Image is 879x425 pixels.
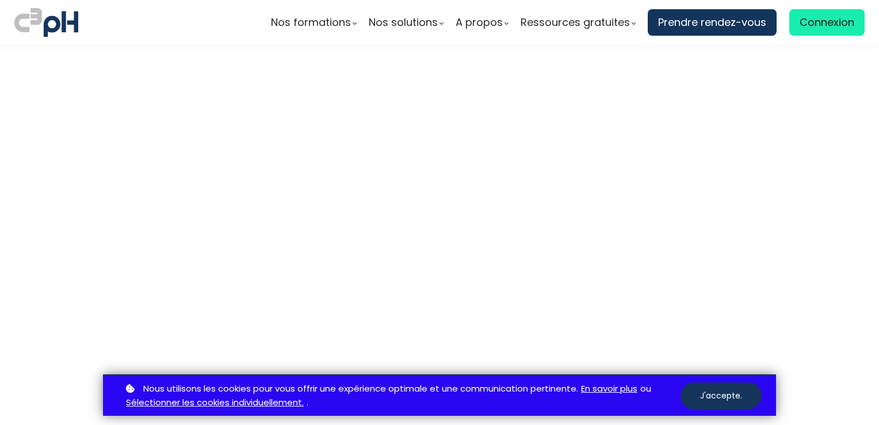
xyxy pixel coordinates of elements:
[521,14,630,31] span: Ressources gratuites
[456,14,503,31] span: A propos
[800,14,854,31] span: Connexion
[658,14,766,31] span: Prendre rendez-vous
[14,6,78,39] img: logo C3PH
[681,382,762,409] button: J'accepte.
[369,14,438,31] span: Nos solutions
[123,382,681,411] p: ou .
[271,14,351,31] span: Nos formations
[789,9,865,36] a: Connexion
[581,382,637,396] a: En savoir plus
[143,382,578,396] span: Nous utilisons les cookies pour vous offrir une expérience optimale et une communication pertinente.
[648,9,777,36] a: Prendre rendez-vous
[126,396,304,410] a: Sélectionner les cookies individuellement.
